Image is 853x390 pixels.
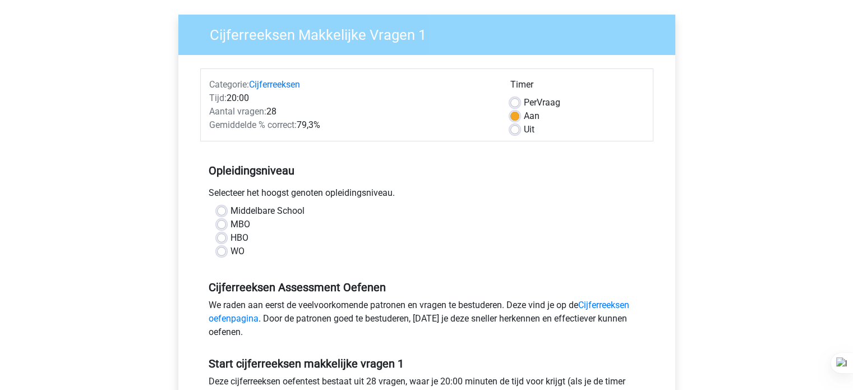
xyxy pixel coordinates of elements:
[200,299,653,343] div: We raden aan eerst de veelvoorkomende patronen en vragen te bestuderen. Deze vind je op de . Door...
[209,357,645,370] h5: Start cijferreeksen makkelijke vragen 1
[209,93,227,103] span: Tijd:
[524,123,534,136] label: Uit
[209,281,645,294] h5: Cijferreeksen Assessment Oefenen
[524,109,540,123] label: Aan
[230,231,248,245] label: HBO
[209,106,266,117] span: Aantal vragen:
[524,97,537,108] span: Per
[209,79,249,90] span: Categorie:
[200,186,653,204] div: Selecteer het hoogst genoten opleidingsniveau.
[230,204,305,218] label: Middelbare School
[230,218,250,231] label: MBO
[524,96,560,109] label: Vraag
[209,159,645,182] h5: Opleidingsniveau
[230,245,245,258] label: WO
[249,79,300,90] a: Cijferreeksen
[201,118,502,132] div: 79,3%
[209,120,297,130] span: Gemiddelde % correct:
[201,105,502,118] div: 28
[510,78,644,96] div: Timer
[196,22,667,44] h3: Cijferreeksen Makkelijke Vragen 1
[201,91,502,105] div: 20:00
